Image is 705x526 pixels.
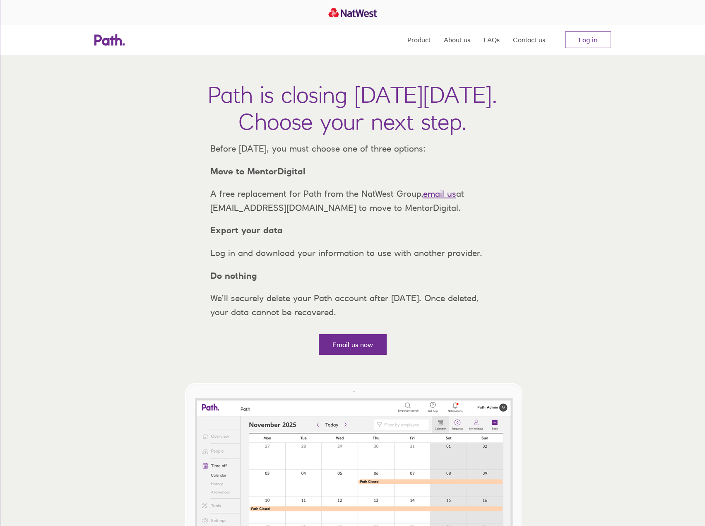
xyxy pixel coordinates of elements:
a: About us [444,25,470,55]
p: Log in and download your information to use with another provider. [204,246,502,260]
a: Product [407,25,431,55]
a: FAQs [484,25,500,55]
h1: Path is closing [DATE][DATE]. Choose your next step. [208,81,497,135]
strong: Do nothing [210,270,257,281]
p: A free replacement for Path from the NatWest Group, at [EMAIL_ADDRESS][DOMAIN_NAME] to move to Me... [204,187,502,215]
a: Email us now [319,334,387,355]
p: Before [DATE], you must choose one of three options: [204,142,502,156]
strong: Export your data [210,225,283,235]
p: We’ll securely delete your Path account after [DATE]. Once deleted, your data cannot be recovered. [204,291,502,319]
a: Log in [565,31,611,48]
a: Contact us [513,25,545,55]
strong: Move to MentorDigital [210,166,306,176]
a: email us [423,188,456,199]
